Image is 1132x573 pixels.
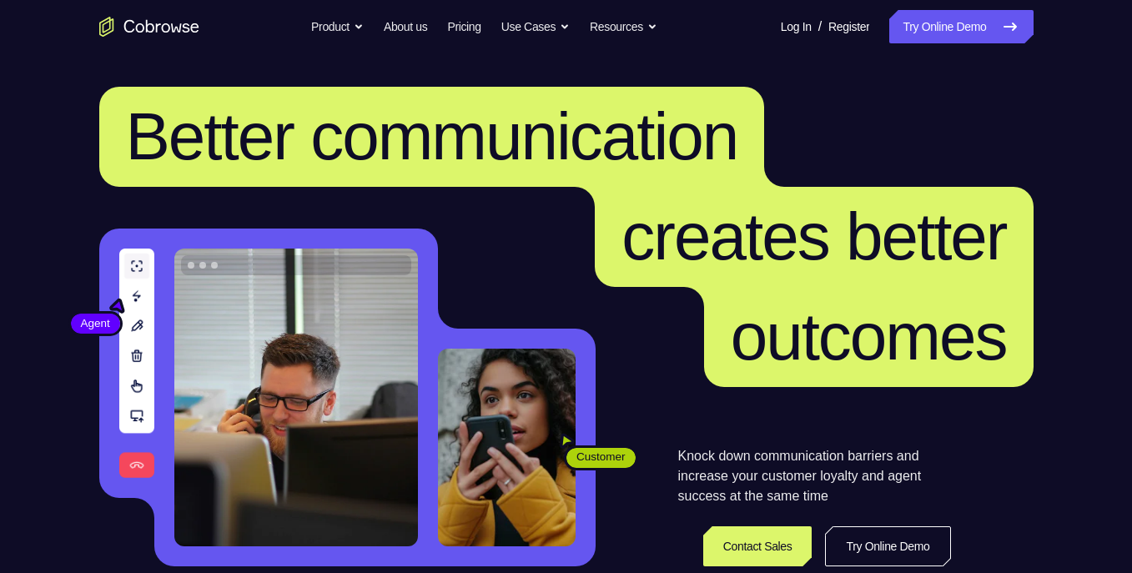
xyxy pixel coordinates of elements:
[678,446,951,506] p: Knock down communication barriers and increase your customer loyalty and agent success at the sam...
[99,17,199,37] a: Go to the home page
[889,10,1033,43] a: Try Online Demo
[818,17,822,37] span: /
[825,526,950,566] a: Try Online Demo
[438,349,576,546] img: A customer holding their phone
[828,10,869,43] a: Register
[703,526,813,566] a: Contact Sales
[447,10,480,43] a: Pricing
[590,10,657,43] button: Resources
[621,199,1006,274] span: creates better
[501,10,570,43] button: Use Cases
[384,10,427,43] a: About us
[731,299,1007,374] span: outcomes
[311,10,364,43] button: Product
[126,99,738,173] span: Better communication
[174,249,418,546] img: A customer support agent talking on the phone
[781,10,812,43] a: Log In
